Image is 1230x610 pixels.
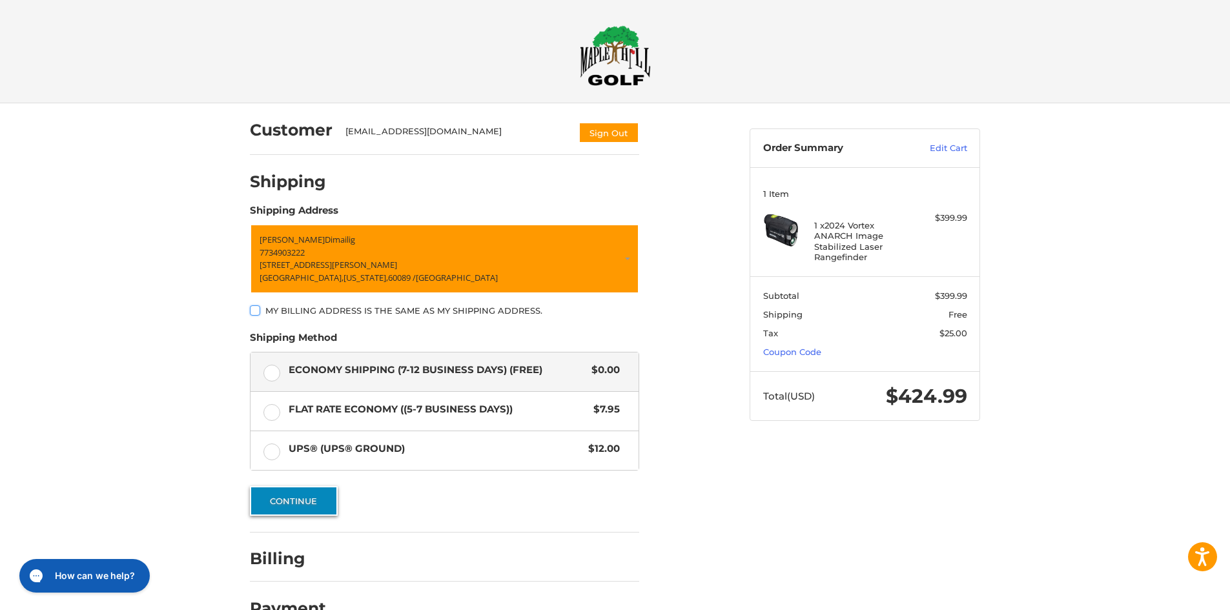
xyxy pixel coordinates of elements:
span: $25.00 [939,328,967,338]
span: [GEOGRAPHIC_DATA], [260,272,343,283]
span: Shipping [763,309,803,320]
span: Subtotal [763,290,799,301]
span: [GEOGRAPHIC_DATA] [416,272,498,283]
div: $399.99 [916,212,967,225]
h2: Customer [250,120,333,140]
span: $7.95 [587,402,620,417]
span: 60089 / [388,272,416,283]
span: Dimailig [325,234,355,245]
span: $399.99 [935,290,967,301]
h2: Shipping [250,172,326,192]
div: [EMAIL_ADDRESS][DOMAIN_NAME] [345,125,566,143]
legend: Shipping Address [250,203,338,224]
label: My billing address is the same as my shipping address. [250,305,639,316]
a: Enter or select a different address [250,224,639,294]
h3: Order Summary [763,142,902,155]
span: $12.00 [582,442,620,456]
button: Sign Out [579,122,639,143]
h2: Billing [250,549,325,569]
iframe: Gorgias live chat messenger [13,554,154,597]
span: Free [948,309,967,320]
h4: 1 x 2024 Vortex ANARCH Image Stabilized Laser Rangefinder [814,220,913,262]
span: UPS® (UPS® Ground) [289,442,582,456]
span: Economy Shipping (7-12 Business Days) (Free) [289,363,586,378]
span: Flat Rate Economy ((5-7 Business Days)) [289,402,588,417]
a: Coupon Code [763,347,821,357]
span: $0.00 [585,363,620,378]
a: Edit Cart [902,142,967,155]
span: Tax [763,328,778,338]
button: Continue [250,486,338,516]
img: Maple Hill Golf [580,25,651,86]
span: [PERSON_NAME] [260,234,325,245]
span: $424.99 [886,384,967,408]
span: [US_STATE], [343,272,388,283]
span: Total (USD) [763,390,815,402]
span: 7734903222 [260,247,305,258]
span: [STREET_ADDRESS][PERSON_NAME] [260,259,397,270]
h3: 1 Item [763,188,967,199]
legend: Shipping Method [250,330,337,351]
